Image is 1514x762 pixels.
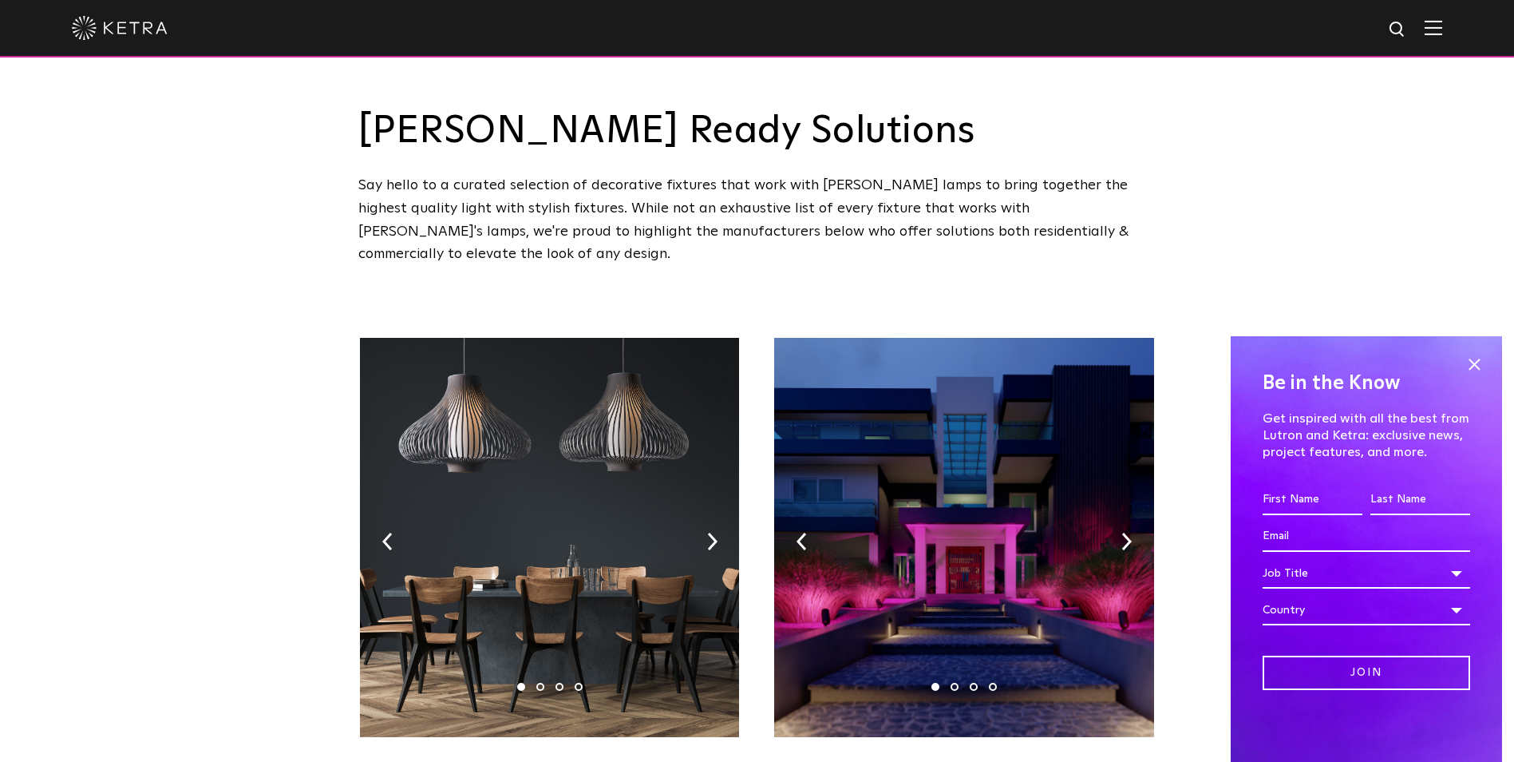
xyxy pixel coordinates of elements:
[358,112,1156,150] h3: [PERSON_NAME] Ready Solutions
[360,338,739,737] img: Uplight_Ketra_Image.jpg
[358,174,1156,266] div: Say hello to a curated selection of decorative fixtures that work with [PERSON_NAME] lamps to bri...
[1121,533,1132,550] img: arrow-right-black.svg
[774,338,1153,737] img: 03-1.jpg
[72,16,168,40] img: ketra-logo-2019-white
[1263,595,1470,625] div: Country
[1263,656,1470,690] input: Join
[1370,485,1470,515] input: Last Name
[1263,485,1362,515] input: First Name
[1263,558,1470,589] div: Job Title
[707,533,717,550] img: arrow-right-black.svg
[1263,411,1470,460] p: Get inspired with all the best from Lutron and Ketra: exclusive news, project features, and more.
[797,533,807,550] img: arrow-left-black.svg
[1425,20,1442,35] img: Hamburger%20Nav.svg
[1263,368,1470,399] h4: Be in the Know
[1388,20,1408,40] img: search icon
[1263,522,1470,552] input: Email
[382,533,393,550] img: arrow-left-black.svg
